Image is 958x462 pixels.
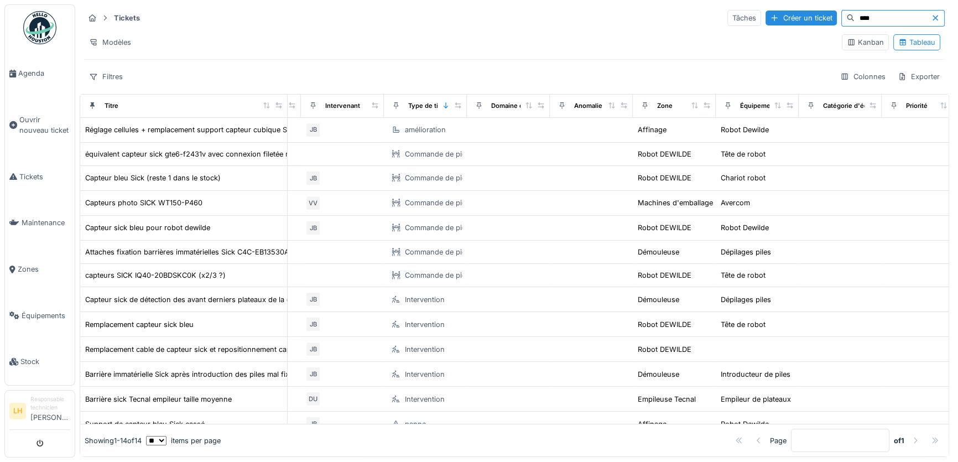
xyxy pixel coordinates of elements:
[638,247,679,257] div: Démouleuse
[727,10,761,26] div: Tâches
[893,69,945,85] div: Exporter
[657,101,673,111] div: Zone
[146,435,221,446] div: items per page
[721,319,766,330] div: Tête de robot
[405,394,445,404] div: Intervention
[770,435,787,446] div: Page
[5,97,75,154] a: Ouvrir nouveau ticket
[85,124,313,135] div: Réglage cellules + remplacement support capteur cubique Sick bleu
[305,170,321,186] div: JB
[721,294,771,305] div: Dépilages piles
[5,246,75,293] a: Zones
[305,292,321,307] div: JB
[85,369,390,380] div: Barrière immatérielle Sick après introduction des piles mal fixée, bouge et se met en défaut
[405,198,477,208] div: Commande de pièces
[405,294,445,305] div: Intervention
[9,395,70,430] a: LH Responsable technicien[PERSON_NAME]
[85,270,226,281] div: capteurs SICK IQ40-20BDSKC0K (x2/3 ?)
[638,344,691,355] div: Robot DEWILDE
[5,50,75,97] a: Agenda
[30,395,70,412] div: Responsable technicien
[721,369,790,380] div: Introducteur de piles
[721,173,766,183] div: Chariot robot
[85,294,394,305] div: Capteur sick de détection des avant derniers plateaux de la dépileuse ne voit pas assez loin
[19,172,70,182] span: Tickets
[84,34,136,50] div: Modèles
[85,149,357,159] div: équivalent capteur sick gte6-f2431v avec connexion filetée métrique (4-5 pins ?)
[305,220,321,236] div: JB
[85,419,205,429] div: Support de capteur bleu Sick cassé
[638,198,713,208] div: Machines d'emballage
[85,247,310,257] div: Attaches fixation barrières immatérielles Sick C4C-EB13530A10000
[305,416,321,432] div: JB
[20,356,70,367] span: Stock
[638,124,667,135] div: Affinage
[105,101,118,111] div: Titre
[22,310,70,321] span: Équipements
[85,198,202,208] div: Capteurs photo SICK WT150-P460
[110,13,144,23] strong: Tickets
[638,419,667,429] div: Affinage
[18,264,70,274] span: Zones
[906,101,928,111] div: Priorité
[894,435,904,446] strong: of 1
[721,222,769,233] div: Robot Dewilde
[305,341,321,357] div: JB
[325,101,360,111] div: Intervenant
[5,293,75,339] a: Équipements
[740,101,777,111] div: Équipement
[5,154,75,200] a: Tickets
[405,419,426,429] div: panne
[405,344,445,355] div: Intervention
[405,247,477,257] div: Commande de pièces
[721,247,771,257] div: Dépilages piles
[823,101,897,111] div: Catégorie d'équipement
[405,222,477,233] div: Commande de pièces
[405,124,446,135] div: amélioration
[9,403,26,419] li: LH
[305,391,321,407] div: DU
[405,319,445,330] div: Intervention
[305,122,321,138] div: JB
[19,115,70,136] span: Ouvrir nouveau ticket
[638,222,691,233] div: Robot DEWILDE
[721,149,766,159] div: Tête de robot
[721,419,769,429] div: Robot Dewilde
[85,173,221,183] div: Capteur bleu Sick (reste 1 dans le stock)
[85,222,210,233] div: Capteur sick bleu pour robot dewilde
[638,369,679,380] div: Démouleuse
[721,124,769,135] div: Robot Dewilde
[405,149,477,159] div: Commande de pièces
[5,200,75,246] a: Maintenance
[23,11,56,44] img: Badge_color-CXgf-gQk.svg
[408,101,451,111] div: Type de ticket
[898,37,935,48] div: Tableau
[5,339,75,385] a: Stock
[405,270,477,281] div: Commande de pièces
[84,69,128,85] div: Filtres
[85,435,142,446] div: Showing 1 - 14 of 14
[847,37,884,48] div: Kanban
[721,394,791,404] div: Empileur de plateaux
[835,69,891,85] div: Colonnes
[638,149,691,159] div: Robot DEWILDE
[305,195,321,211] div: VV
[305,316,321,332] div: JB
[638,270,691,281] div: Robot DEWILDE
[405,173,477,183] div: Commande de pièces
[491,101,554,111] div: Domaine d'expertise
[85,344,452,355] div: Remplacement cable de capteur sick et repositionnement capteur de détection de grilles en entrée ...
[638,319,691,330] div: Robot DEWILDE
[18,68,70,79] span: Agenda
[638,394,696,404] div: Empileuse Tecnal
[22,217,70,228] span: Maintenance
[721,270,766,281] div: Tête de robot
[638,294,679,305] div: Démouleuse
[766,11,837,25] div: Créer un ticket
[405,369,445,380] div: Intervention
[638,173,691,183] div: Robot DEWILDE
[574,101,602,111] div: Anomalie
[721,198,750,208] div: Avercom
[85,319,194,330] div: Remplacement capteur sick bleu
[30,395,70,427] li: [PERSON_NAME]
